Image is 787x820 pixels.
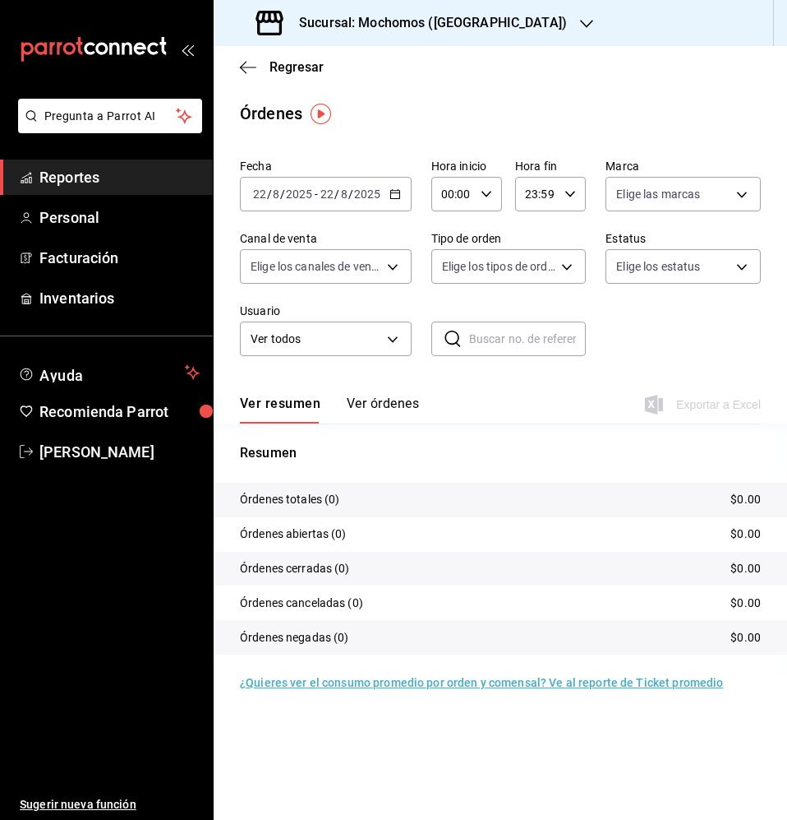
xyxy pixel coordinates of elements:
span: Pregunta a Parrot AI [44,108,177,125]
label: Fecha [240,160,412,172]
span: Elige los canales de venta [251,258,381,275]
span: Ver todos [251,331,381,348]
p: Órdenes canceladas (0) [240,595,363,612]
span: / [334,188,339,201]
button: open_drawer_menu [181,43,194,56]
button: Pregunta a Parrot AI [18,99,202,133]
a: ¿Quieres ver el consumo promedio por orden y comensal? Ve al reporte de Ticket promedio [240,676,723,689]
span: Elige los tipos de orden [442,258,556,275]
label: Tipo de orden [431,233,587,244]
span: Inventarios [39,287,200,309]
p: $0.00 [730,491,761,508]
span: Reportes [39,166,200,188]
span: Facturación [39,247,200,269]
span: Sugerir nueva función [20,796,200,813]
span: Ayuda [39,363,178,382]
span: - [315,188,318,201]
label: Canal de venta [240,233,412,244]
span: / [280,188,285,201]
p: Órdenes cerradas (0) [240,560,350,577]
p: $0.00 [730,629,761,646]
input: -- [252,188,267,201]
span: Personal [39,206,200,229]
span: / [348,188,353,201]
span: Regresar [269,59,324,75]
p: Órdenes negadas (0) [240,629,349,646]
label: Usuario [240,305,412,317]
div: Órdenes [240,101,302,126]
span: Recomienda Parrot [39,401,200,423]
a: Pregunta a Parrot AI [12,119,202,137]
input: -- [320,188,334,201]
p: $0.00 [730,595,761,612]
input: -- [272,188,280,201]
p: Resumen [240,443,761,463]
input: ---- [285,188,313,201]
button: Regresar [240,59,324,75]
label: Estatus [605,233,761,244]
input: ---- [353,188,381,201]
button: Ver órdenes [347,396,419,424]
img: Tooltip marker [311,104,331,124]
p: $0.00 [730,560,761,577]
label: Marca [605,160,761,172]
span: / [267,188,272,201]
input: Buscar no. de referencia [469,322,587,355]
label: Hora inicio [431,160,502,172]
label: Hora fin [515,160,586,172]
div: navigation tabs [240,396,419,424]
button: Ver resumen [240,396,320,424]
h3: Sucursal: Mochomos ([GEOGRAPHIC_DATA]) [286,13,567,33]
p: Órdenes abiertas (0) [240,526,347,543]
input: -- [340,188,348,201]
span: Elige los estatus [616,258,700,275]
p: $0.00 [730,526,761,543]
span: [PERSON_NAME] [39,441,200,463]
p: Órdenes totales (0) [240,491,340,508]
span: Elige las marcas [616,186,700,202]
